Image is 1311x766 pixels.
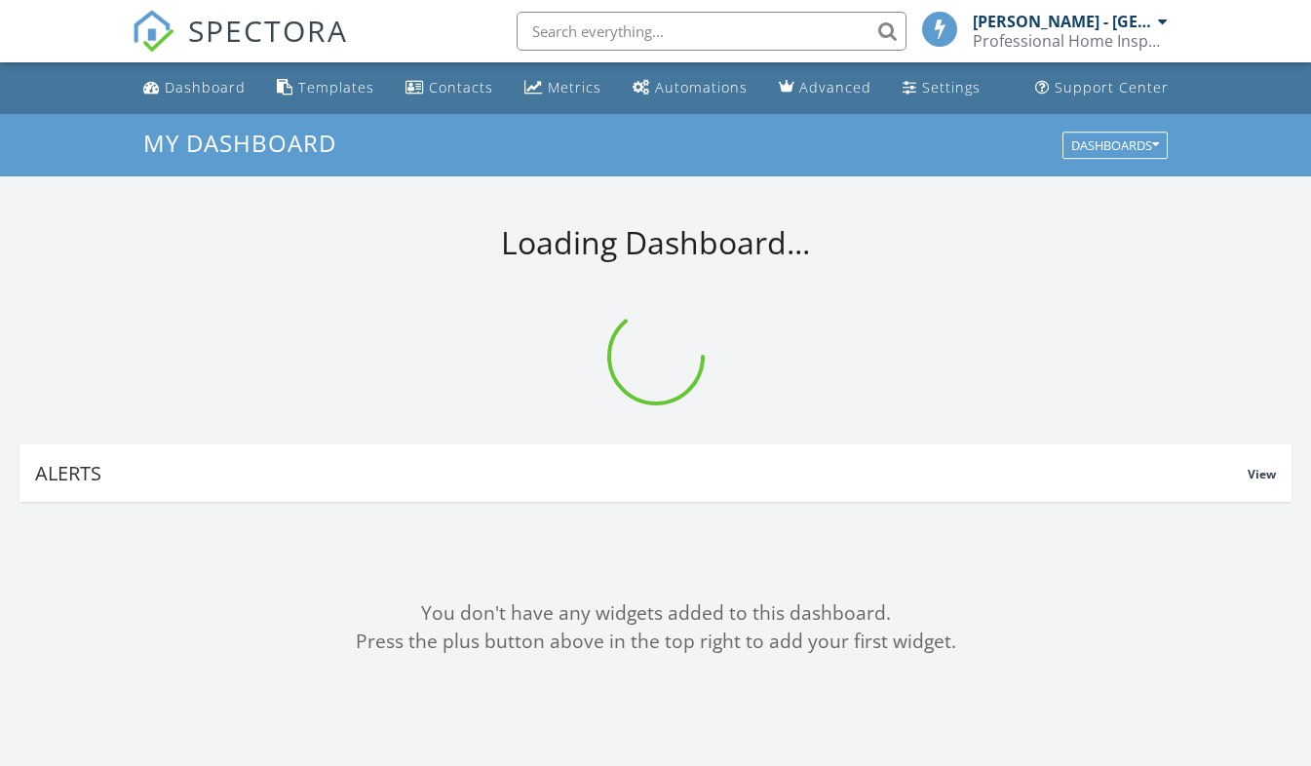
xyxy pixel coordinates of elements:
[1027,70,1176,106] a: Support Center
[19,628,1292,656] div: Press the plus button above in the top right to add your first widget.
[895,70,988,106] a: Settings
[398,70,501,106] a: Contacts
[143,127,336,159] span: My Dashboard
[1055,78,1169,96] div: Support Center
[298,78,374,96] div: Templates
[429,78,493,96] div: Contacts
[548,78,601,96] div: Metrics
[973,31,1168,51] div: Professional Home Inspections
[1071,138,1159,152] div: Dashboards
[188,10,348,51] span: SPECTORA
[922,78,981,96] div: Settings
[132,26,348,67] a: SPECTORA
[517,70,609,106] a: Metrics
[625,70,755,106] a: Automations (Basic)
[771,70,879,106] a: Advanced
[1062,132,1168,159] button: Dashboards
[165,78,246,96] div: Dashboard
[517,12,906,51] input: Search everything...
[135,70,253,106] a: Dashboard
[19,599,1292,628] div: You don't have any widgets added to this dashboard.
[973,12,1153,31] div: [PERSON_NAME] - [GEOGRAPHIC_DATA]. Lic. #257
[269,70,382,106] a: Templates
[655,78,748,96] div: Automations
[35,460,1248,486] div: Alerts
[799,78,871,96] div: Advanced
[1248,466,1276,482] span: View
[132,10,174,53] img: The Best Home Inspection Software - Spectora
